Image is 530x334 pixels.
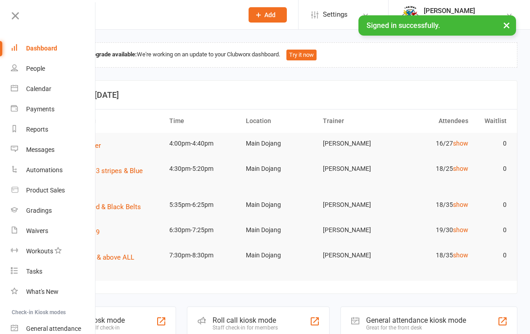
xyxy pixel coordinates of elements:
span: Junior U13 Red & Black Belts [54,203,141,211]
td: 19/30 [395,220,472,241]
td: 4:00pm-4:40pm [165,133,242,154]
div: We're working on an update to your Clubworx dashboard. [43,42,517,68]
button: Adults - 13yrs & above ALL Grades [54,252,161,274]
h3: Coming up [DATE] [54,91,507,100]
div: Reports [26,126,48,133]
a: Tasks [11,261,96,282]
div: Waivers [26,227,48,234]
td: [PERSON_NAME] [319,133,396,154]
a: Dashboard [11,38,96,59]
div: Product Sales [26,187,65,194]
div: General attendance [26,325,81,332]
span: Signed in successfully. [367,21,440,30]
td: 0 [472,158,511,179]
a: show [453,226,468,233]
th: Waitlist [472,110,511,133]
a: Workouts [11,241,96,261]
th: Location [242,110,319,133]
div: Tasks [26,268,42,275]
div: Class kiosk mode [69,316,125,325]
button: Junior yellow 3 stripes & Blue Belts [54,165,161,187]
a: Gradings [11,201,96,221]
td: 0 [472,245,511,266]
td: [PERSON_NAME] [319,245,396,266]
span: Settings [323,5,348,25]
div: Payments [26,105,54,113]
td: 18/35 [395,194,472,215]
th: Event/Booking [50,110,165,133]
div: [PERSON_NAME] Taekwondo [424,15,506,23]
a: Product Sales [11,180,96,201]
td: Main Dojang [242,245,319,266]
div: [PERSON_NAME] [424,7,506,15]
strong: Dashboard upgrade available: [60,51,137,58]
td: 7:30pm-8:30pm [165,245,242,266]
td: 4:30pm-5:20pm [165,158,242,179]
img: thumb_image1638236014.png [401,6,419,24]
td: 0 [472,220,511,241]
div: General attendance kiosk mode [366,316,466,325]
span: Add [264,11,276,18]
a: show [453,201,468,208]
td: Main Dojang [242,220,319,241]
button: Try it now [286,50,317,60]
a: Payments [11,99,96,119]
button: Junior U13 Red & Black Belts [54,201,147,212]
a: show [453,140,468,147]
td: Main Dojang [242,133,319,154]
th: Attendees [395,110,472,133]
a: Reports [11,119,96,140]
div: What's New [26,288,59,295]
td: 16/27 [395,133,472,154]
td: 18/35 [395,245,472,266]
td: Main Dojang [242,158,319,179]
div: Roll call kiosk mode [213,316,278,325]
th: Time [165,110,242,133]
div: Messages [26,146,54,153]
a: Waivers [11,221,96,241]
a: People [11,59,96,79]
div: Great for the front desk [366,325,466,331]
button: Add [249,7,287,23]
td: [PERSON_NAME] [319,220,396,241]
a: Messages [11,140,96,160]
td: [PERSON_NAME] [319,194,396,215]
td: 0 [472,194,511,215]
div: Automations [26,166,63,174]
td: 5:35pm-6:25pm [165,194,242,215]
input: Search... [54,9,237,21]
div: Calendar [26,85,51,92]
div: Workouts [26,247,53,255]
a: Calendar [11,79,96,99]
th: Trainer [319,110,396,133]
td: 0 [472,133,511,154]
div: Gradings [26,207,52,214]
span: Junior yellow 3 stripes & Blue Belts [54,167,143,186]
td: 18/25 [395,158,472,179]
td: [PERSON_NAME] [319,158,396,179]
td: Main Dojang [242,194,319,215]
a: show [453,165,468,172]
div: Staff check-in for members [213,325,278,331]
a: show [453,252,468,259]
td: 6:30pm-7:25pm [165,220,242,241]
div: Member self check-in [69,325,125,331]
button: × [498,15,515,35]
a: What's New [11,282,96,302]
div: People [26,65,45,72]
div: Dashboard [26,45,57,52]
a: Automations [11,160,96,180]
